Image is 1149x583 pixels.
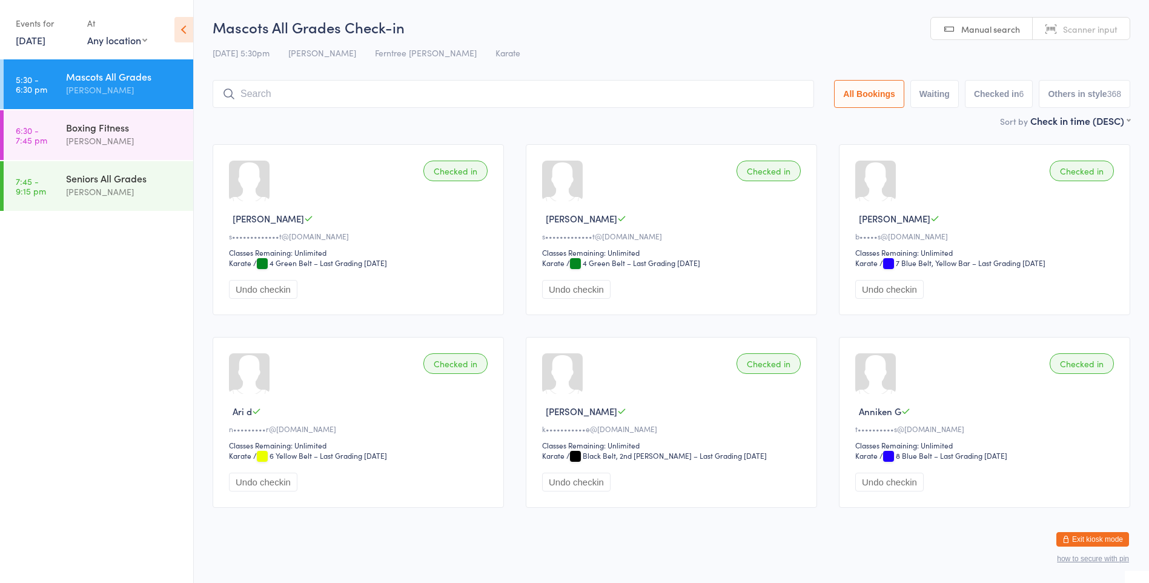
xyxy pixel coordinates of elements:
div: k•••••••••••e@[DOMAIN_NAME] [542,424,804,434]
div: Mascots All Grades [66,70,183,83]
button: Undo checkin [542,473,611,491]
div: Karate [542,450,565,461]
div: Events for [16,13,75,33]
span: Scanner input [1063,23,1118,35]
div: Karate [542,258,565,268]
div: Checked in [737,353,801,374]
span: [PERSON_NAME] [546,405,617,418]
span: Manual search [961,23,1020,35]
span: / Black Belt, 2nd [PERSON_NAME] – Last Grading [DATE] [566,450,767,461]
button: how to secure with pin [1057,555,1129,563]
a: [DATE] [16,33,45,47]
span: / 6 Yellow Belt – Last Grading [DATE] [253,450,387,461]
div: Classes Remaining: Unlimited [542,247,804,258]
span: Karate [495,47,520,59]
div: Classes Remaining: Unlimited [229,440,491,450]
div: s•••••••••••••t@[DOMAIN_NAME] [229,231,491,241]
a: 7:45 -9:15 pmSeniors All Grades[PERSON_NAME] [4,161,193,211]
span: / 4 Green Belt – Last Grading [DATE] [566,258,700,268]
div: Checked in [1050,161,1114,181]
label: Sort by [1000,115,1028,127]
span: [PERSON_NAME] [288,47,356,59]
button: All Bookings [834,80,904,108]
div: Karate [229,450,251,461]
div: b•••••s@[DOMAIN_NAME] [855,231,1118,241]
button: Undo checkin [855,473,924,491]
div: Seniors All Grades [66,172,183,185]
time: 6:30 - 7:45 pm [16,125,47,145]
div: Checked in [1050,353,1114,374]
div: Karate [229,258,251,268]
button: Undo checkin [855,280,924,299]
button: Others in style368 [1039,80,1130,108]
div: Classes Remaining: Unlimited [229,247,491,258]
span: [DATE] 5:30pm [213,47,270,59]
div: Checked in [423,161,488,181]
span: [PERSON_NAME] [233,212,304,225]
a: 5:30 -6:30 pmMascots All Grades[PERSON_NAME] [4,59,193,109]
div: Check in time (DESC) [1030,114,1130,127]
div: Karate [855,258,878,268]
button: Undo checkin [229,473,297,491]
div: 6 [1019,89,1024,99]
input: Search [213,80,814,108]
div: [PERSON_NAME] [66,134,183,148]
div: Classes Remaining: Unlimited [855,440,1118,450]
button: Checked in6 [965,80,1033,108]
div: Checked in [423,353,488,374]
button: Undo checkin [229,280,297,299]
div: t••••••••••s@[DOMAIN_NAME] [855,424,1118,434]
a: 6:30 -7:45 pmBoxing Fitness[PERSON_NAME] [4,110,193,160]
button: Undo checkin [542,280,611,299]
div: Checked in [737,161,801,181]
span: / 7 Blue Belt, Yellow Bar – Last Grading [DATE] [879,258,1045,268]
div: [PERSON_NAME] [66,83,183,97]
button: Waiting [910,80,959,108]
div: At [87,13,147,33]
button: Exit kiosk mode [1056,532,1129,547]
div: Classes Remaining: Unlimited [855,247,1118,258]
div: Any location [87,33,147,47]
span: Ferntree [PERSON_NAME] [375,47,477,59]
div: s•••••••••••••t@[DOMAIN_NAME] [542,231,804,241]
span: [PERSON_NAME] [859,212,930,225]
time: 7:45 - 9:15 pm [16,176,46,196]
span: Ari d [233,405,252,418]
div: Classes Remaining: Unlimited [542,440,804,450]
span: / 8 Blue Belt – Last Grading [DATE] [879,450,1007,461]
div: n•••••••••r@[DOMAIN_NAME] [229,424,491,434]
span: [PERSON_NAME] [546,212,617,225]
div: 368 [1107,89,1121,99]
time: 5:30 - 6:30 pm [16,75,47,94]
div: Boxing Fitness [66,121,183,134]
span: Anniken G [859,405,901,418]
div: [PERSON_NAME] [66,185,183,199]
div: Karate [855,450,878,461]
h2: Mascots All Grades Check-in [213,17,1130,37]
span: / 4 Green Belt – Last Grading [DATE] [253,258,387,268]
